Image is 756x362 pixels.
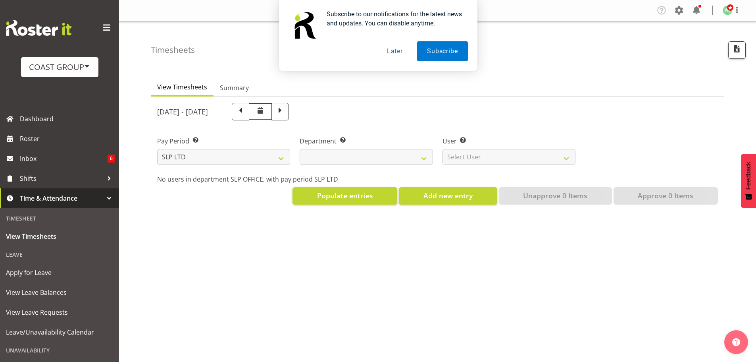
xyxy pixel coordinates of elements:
[499,187,612,205] button: Unapprove 0 Items
[732,338,740,346] img: help-xxl-2.png
[2,210,117,226] div: Timesheet
[157,107,208,116] h5: [DATE] - [DATE]
[20,192,103,204] span: Time & Attendance
[20,113,115,125] span: Dashboard
[220,83,249,93] span: Summary
[614,187,718,205] button: Approve 0 Items
[320,10,468,28] div: Subscribe to our notifications for the latest news and updates. You can disable anytime.
[377,41,413,61] button: Later
[157,82,207,92] span: View Timesheets
[2,302,117,322] a: View Leave Requests
[741,154,756,208] button: Feedback - Show survey
[20,172,103,184] span: Shifts
[745,162,752,190] span: Feedback
[108,155,115,163] span: 6
[20,153,108,165] span: Inbox
[399,187,497,205] button: Add new entry
[423,190,473,201] span: Add new entry
[292,187,397,205] button: Populate entries
[2,322,117,342] a: Leave/Unavailability Calendar
[2,246,117,263] div: Leave
[6,287,113,298] span: View Leave Balances
[157,136,290,146] label: Pay Period
[317,190,373,201] span: Populate entries
[638,190,693,201] span: Approve 0 Items
[6,267,113,279] span: Apply for Leave
[523,190,587,201] span: Unapprove 0 Items
[289,10,320,41] img: notification icon
[2,226,117,246] a: View Timesheets
[6,306,113,318] span: View Leave Requests
[157,174,718,184] p: No users in department SLP OFFICE, with pay period SLP LTD
[417,41,467,61] button: Subscribe
[6,230,113,242] span: View Timesheets
[20,133,115,145] span: Roster
[2,263,117,283] a: Apply for Leave
[442,136,575,146] label: User
[300,136,433,146] label: Department
[2,283,117,302] a: View Leave Balances
[6,326,113,338] span: Leave/Unavailability Calendar
[2,342,117,358] div: Unavailability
